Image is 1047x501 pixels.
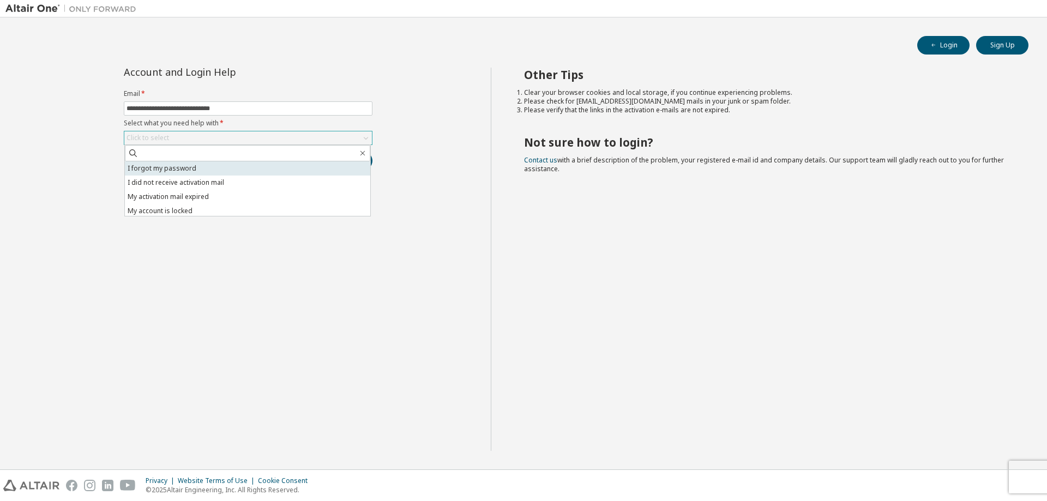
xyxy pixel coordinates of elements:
div: Privacy [146,476,178,485]
img: linkedin.svg [102,480,113,491]
li: Please check for [EMAIL_ADDRESS][DOMAIN_NAME] mails in your junk or spam folder. [524,97,1009,106]
div: Click to select [127,134,169,142]
img: youtube.svg [120,480,136,491]
h2: Not sure how to login? [524,135,1009,149]
div: Website Terms of Use [178,476,258,485]
p: © 2025 Altair Engineering, Inc. All Rights Reserved. [146,485,314,494]
a: Contact us [524,155,557,165]
label: Email [124,89,372,98]
h2: Other Tips [524,68,1009,82]
div: Cookie Consent [258,476,314,485]
img: Altair One [5,3,142,14]
li: Clear your browser cookies and local storage, if you continue experiencing problems. [524,88,1009,97]
img: altair_logo.svg [3,480,59,491]
label: Select what you need help with [124,119,372,128]
li: I forgot my password [125,161,370,176]
img: instagram.svg [84,480,95,491]
span: with a brief description of the problem, your registered e-mail id and company details. Our suppo... [524,155,1004,173]
img: facebook.svg [66,480,77,491]
div: Click to select [124,131,372,144]
li: Please verify that the links in the activation e-mails are not expired. [524,106,1009,114]
div: Account and Login Help [124,68,323,76]
button: Login [917,36,970,55]
button: Sign Up [976,36,1028,55]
